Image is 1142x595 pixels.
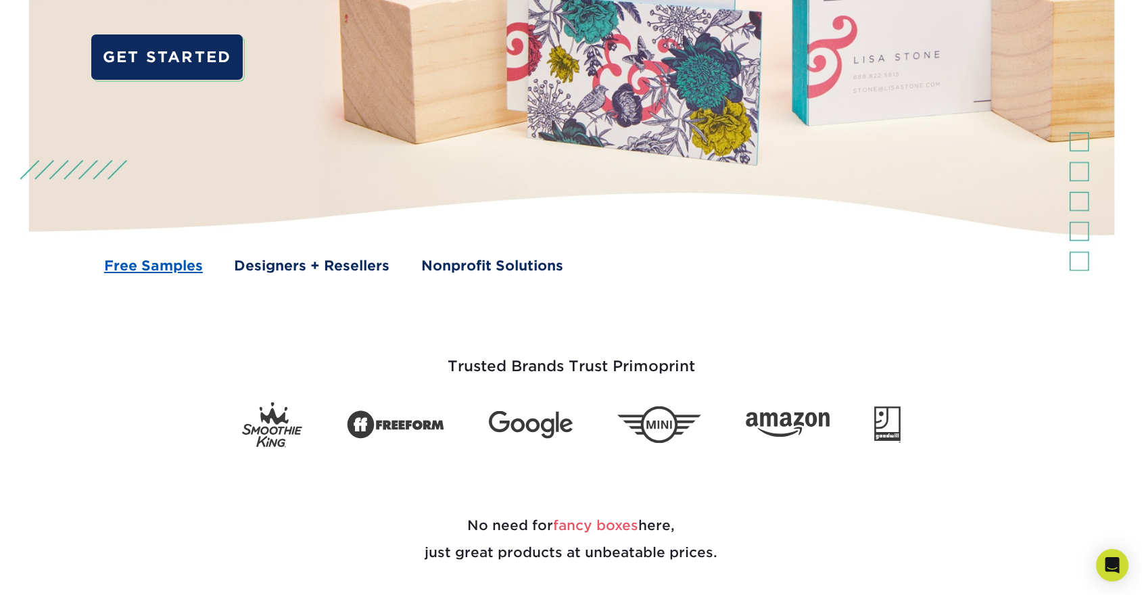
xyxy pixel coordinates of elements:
a: GET STARTED [91,34,243,80]
img: Amazon [746,412,830,437]
span: fancy boxes [553,517,638,533]
img: Smoothie King [242,402,302,448]
img: Google [489,410,573,438]
a: Nonprofit Solutions [421,256,563,276]
div: Open Intercom Messenger [1096,549,1128,581]
h3: Trusted Brands Trust Primoprint [176,325,967,391]
a: Free Samples [104,256,203,276]
a: Designers + Resellers [234,256,389,276]
img: Goodwill [874,406,901,443]
img: Mini [617,406,701,443]
img: Freeform [347,403,444,446]
iframe: Google Customer Reviews [3,554,115,590]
